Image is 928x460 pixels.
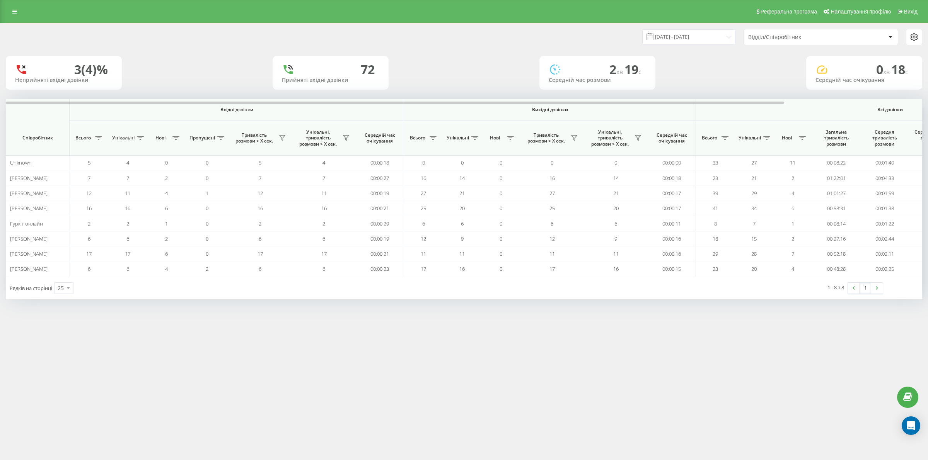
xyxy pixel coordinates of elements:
[10,175,48,182] span: [PERSON_NAME]
[258,205,263,212] span: 16
[551,159,553,166] span: 0
[792,190,794,197] span: 4
[792,175,794,182] span: 2
[165,235,168,242] span: 2
[792,235,794,242] span: 2
[812,170,860,185] td: 01:22:01
[751,190,757,197] span: 29
[421,265,426,272] span: 17
[648,216,696,231] td: 00:00:11
[751,250,757,257] span: 28
[232,132,276,144] span: Тривалість розмови > Х сек.
[866,129,903,147] span: Середня тривалість розмови
[500,190,502,197] span: 0
[815,77,913,83] div: Середній час очікування
[165,159,168,166] span: 0
[500,159,502,166] span: 0
[321,250,327,257] span: 17
[206,220,208,227] span: 0
[549,77,646,83] div: Середній час розмови
[259,235,261,242] span: 6
[125,190,130,197] span: 11
[812,216,860,231] td: 00:08:14
[549,235,555,242] span: 12
[362,132,398,144] span: Середній час очікування
[461,235,464,242] span: 9
[812,155,860,170] td: 00:08:22
[125,205,130,212] span: 16
[751,235,757,242] span: 15
[753,220,756,227] span: 7
[259,265,261,272] span: 6
[812,231,860,246] td: 00:27:16
[322,159,325,166] span: 4
[461,220,464,227] span: 6
[713,190,718,197] span: 39
[860,283,871,294] a: 1
[904,8,918,15] span: Вихід
[459,265,465,272] span: 16
[751,159,757,166] span: 27
[792,265,794,272] span: 4
[713,235,718,242] span: 18
[321,190,327,197] span: 11
[356,155,404,170] td: 00:00:18
[206,175,208,182] span: 0
[616,68,624,76] span: хв
[792,205,794,212] span: 6
[831,8,891,15] span: Налаштування профілю
[551,220,553,227] span: 6
[860,216,909,231] td: 00:01:22
[88,175,90,182] span: 7
[112,135,135,141] span: Унікальні
[321,205,327,212] span: 16
[648,201,696,216] td: 00:00:17
[648,155,696,170] td: 00:00:00
[206,190,208,197] span: 1
[613,250,619,257] span: 11
[648,261,696,277] td: 00:00:15
[206,265,208,272] span: 2
[459,250,465,257] span: 11
[485,135,505,141] span: Нові
[739,135,761,141] span: Унікальні
[751,205,757,212] span: 34
[10,205,48,212] span: [PERSON_NAME]
[500,235,502,242] span: 0
[713,159,718,166] span: 33
[322,220,325,227] span: 2
[421,175,426,182] span: 16
[609,61,624,78] span: 2
[827,283,844,291] div: 1 - 8 з 8
[126,220,129,227] span: 2
[356,261,404,277] td: 00:00:23
[421,250,426,257] span: 11
[10,235,48,242] span: [PERSON_NAME]
[86,250,92,257] span: 17
[258,250,263,257] span: 17
[165,250,168,257] span: 6
[356,246,404,261] td: 00:00:21
[259,220,261,227] span: 2
[165,205,168,212] span: 6
[905,68,908,76] span: c
[86,205,92,212] span: 16
[322,265,325,272] span: 6
[700,135,719,141] span: Всього
[206,159,208,166] span: 0
[812,201,860,216] td: 00:58:31
[125,250,130,257] span: 17
[638,68,641,76] span: c
[126,265,129,272] span: 6
[792,250,794,257] span: 7
[10,159,32,166] span: Unknown
[259,159,261,166] span: 5
[10,265,48,272] span: [PERSON_NAME]
[459,190,465,197] span: 21
[356,216,404,231] td: 00:00:29
[10,250,48,257] span: [PERSON_NAME]
[88,265,90,272] span: 6
[461,159,464,166] span: 0
[613,175,619,182] span: 14
[322,235,325,242] span: 6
